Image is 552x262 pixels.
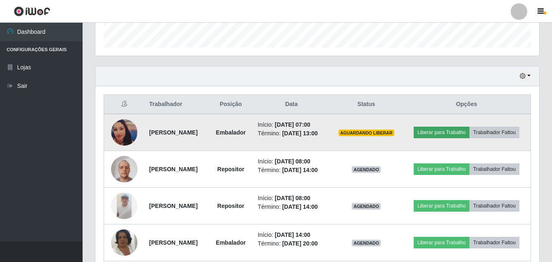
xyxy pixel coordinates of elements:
[253,95,330,114] th: Data
[258,194,325,203] li: Início:
[111,119,137,146] img: 1738963507457.jpeg
[216,129,246,136] strong: Embalador
[469,200,519,212] button: Trabalhador Faltou
[339,130,394,136] span: AGUARDANDO LIBERAR
[111,151,137,186] img: 1723391026413.jpeg
[414,237,469,248] button: Liberar para Trabalho
[258,231,325,239] li: Início:
[111,193,137,219] img: 1745614323797.jpeg
[352,166,381,173] span: AGENDADO
[149,166,197,172] strong: [PERSON_NAME]
[275,195,310,201] time: [DATE] 08:00
[352,203,381,210] span: AGENDADO
[258,166,325,175] li: Término:
[217,166,244,172] strong: Repositor
[217,203,244,209] strong: Repositor
[282,130,317,137] time: [DATE] 13:00
[144,95,208,114] th: Trabalhador
[275,231,310,238] time: [DATE] 14:00
[330,95,403,114] th: Status
[352,240,381,246] span: AGENDADO
[258,239,325,248] li: Término:
[209,95,253,114] th: Posição
[403,95,531,114] th: Opções
[258,129,325,138] li: Término:
[282,203,317,210] time: [DATE] 14:00
[469,237,519,248] button: Trabalhador Faltou
[275,121,310,128] time: [DATE] 07:00
[258,157,325,166] li: Início:
[149,129,197,136] strong: [PERSON_NAME]
[14,6,50,17] img: CoreUI Logo
[258,203,325,211] li: Término:
[282,167,317,173] time: [DATE] 14:00
[216,239,246,246] strong: Embalador
[275,158,310,165] time: [DATE] 08:00
[149,239,197,246] strong: [PERSON_NAME]
[258,120,325,129] li: Início:
[414,200,469,212] button: Liberar para Trabalho
[414,127,469,138] button: Liberar para Trabalho
[414,163,469,175] button: Liberar para Trabalho
[469,127,519,138] button: Trabalhador Faltou
[282,240,317,247] time: [DATE] 20:00
[149,203,197,209] strong: [PERSON_NAME]
[469,163,519,175] button: Trabalhador Faltou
